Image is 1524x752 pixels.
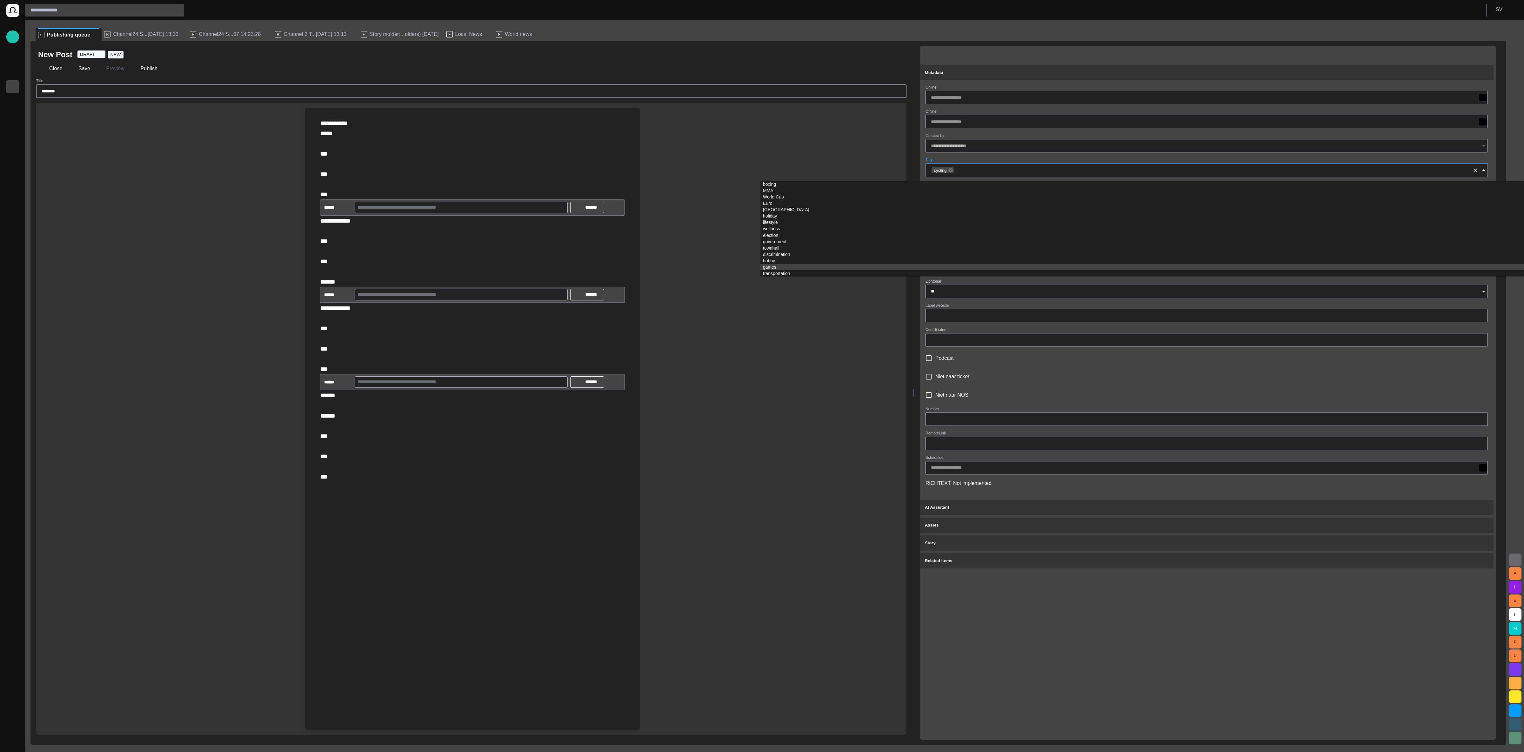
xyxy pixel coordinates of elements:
[926,455,944,460] label: Scheduled
[926,279,941,284] label: Zichtbaar
[370,31,439,37] span: Story molder:...olders) [DATE]
[38,63,65,74] button: Close
[925,70,943,75] span: Metadata
[1509,567,1521,580] button: A
[1491,4,1520,15] button: SV
[9,134,17,140] p: Media-test with filter
[6,55,19,233] ul: main menu
[6,195,19,207] div: [URL][DOMAIN_NAME]
[110,51,121,58] span: NEW
[9,197,17,205] span: [URL][DOMAIN_NAME]
[9,83,17,89] p: Publishing queue
[1479,166,1488,175] button: Close
[9,210,17,216] p: AI Assistant
[9,185,17,192] span: Editorial Admin
[760,251,1524,258] td: discrimination
[925,505,949,510] span: AI Assistant
[6,80,19,93] div: Publishing queue
[760,258,1524,264] td: hobby
[760,181,1524,187] td: boxing
[920,535,1494,551] button: Story
[760,245,1524,251] td: townhall
[496,31,502,37] p: F
[935,354,954,362] span: Podcast
[760,187,1524,194] td: MMA
[920,65,1494,80] button: Metadata
[113,31,178,37] span: Channel24 S...[DATE] 13:30
[38,32,44,38] p: S
[1471,166,1480,175] button: Clear
[932,167,949,174] span: cycling
[9,121,17,129] span: Administration
[493,28,543,41] div: FWorld news
[6,106,19,118] div: Media
[9,223,17,230] span: Octopus
[760,225,1524,232] td: wellness
[104,31,110,37] p: R
[1509,608,1521,621] button: L
[932,167,954,173] div: cycling
[358,28,444,41] div: FStory molder:...olders) [DATE]
[9,108,17,115] p: Media
[925,540,936,545] span: Story
[1479,287,1488,296] button: Open
[760,232,1524,238] td: election
[275,31,281,37] p: R
[9,197,17,204] p: [URL][DOMAIN_NAME]
[1509,649,1521,662] button: U
[9,146,17,154] span: [PERSON_NAME]'s media (playout)
[760,270,1524,277] td: transportation
[47,32,90,38] span: Publishing queue
[760,238,1524,245] td: government
[9,159,17,165] p: My OctopusX
[6,207,19,220] div: AI Assistant
[36,78,43,84] label: Title
[1509,636,1521,648] button: P
[38,50,72,60] h2: New Post
[190,31,196,37] p: R
[9,70,17,78] span: Story folders
[284,31,347,37] span: Channel 2 T...[DATE] 13:13
[926,157,933,163] label: Tags
[1509,581,1521,594] button: F
[935,373,970,380] span: Niet naar ticker
[1509,622,1521,635] button: M
[760,219,1524,225] td: lifestyle
[36,28,102,41] div: SPublishing queue
[9,172,17,178] p: Social Media
[444,28,494,41] div: FLocal News
[9,57,17,65] span: Rundowns
[926,303,949,308] label: Label website
[199,31,261,37] span: Channel24 S...07 14:23:28
[455,31,482,37] span: Local News
[129,63,160,74] button: Publish
[1509,594,1521,607] button: K
[1496,6,1502,13] p: S V
[920,553,1494,568] button: Related items
[760,200,1524,206] td: Euro
[9,57,17,64] p: Rundowns
[926,327,946,332] label: Coordinaten
[9,146,17,153] p: [PERSON_NAME]'s media (playout)
[6,144,19,157] div: [PERSON_NAME]'s media (playout)
[272,28,358,41] div: RChannel 2 T...[DATE] 13:13
[9,96,17,103] span: Publishing queue KKK
[935,391,968,399] span: Niet naar NOS
[925,523,939,527] span: Assets
[102,28,187,41] div: RChannel24 S...[DATE] 13:30
[920,500,1494,515] button: AI Assistant
[926,133,944,138] label: Created by
[6,220,19,233] div: Octopus
[80,51,95,57] span: DRAFT
[446,31,453,37] p: F
[9,172,17,179] span: Social Media
[9,70,17,77] p: Story folders
[9,134,17,141] span: Media-test with filter
[760,206,1524,213] td: [GEOGRAPHIC_DATA]
[926,406,939,412] label: Number
[760,264,1524,270] td: games
[926,109,936,114] label: Offline
[77,50,105,58] button: DRAFT
[9,223,17,229] p: Octopus
[187,28,272,41] div: RChannel24 S...07 14:23:28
